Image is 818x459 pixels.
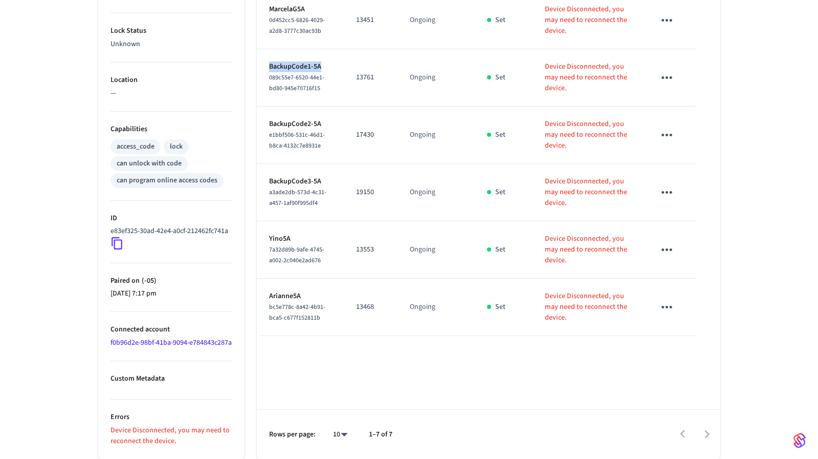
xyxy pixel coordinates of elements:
[269,119,332,130] p: BackupCode2-5A
[269,429,316,440] p: Rows per page:
[110,75,232,86] p: Location
[269,188,326,207] span: a3ade2db-573d-4c31-a457-1af90f995df4
[110,226,228,237] p: e83ef325-30ad-42e4-a0cf-212462fc741a
[397,221,475,279] td: Ongoing
[269,61,332,72] p: BackupCode1-5A
[397,279,475,336] td: Ongoing
[545,4,630,36] p: Device Disconnected, you may need to reconnect the device.
[495,187,505,198] p: Set
[545,61,630,94] p: Device Disconnected, you may need to reconnect the device.
[793,432,806,449] img: SeamLogoGradient.69752ec5.svg
[117,158,182,169] div: can unlock with code
[495,130,505,140] p: Set
[110,276,232,286] p: Paired on
[545,291,630,323] p: Device Disconnected, you may need to reconnect the device.
[495,244,505,255] p: Set
[110,412,232,423] p: Errors
[356,187,385,198] p: 19150
[117,175,217,186] div: can program online access codes
[356,244,385,255] p: 13553
[269,234,332,244] p: Yino5A
[495,302,505,312] p: Set
[545,176,630,208] p: Device Disconnected, you may need to reconnect the device.
[356,130,385,140] p: 17430
[269,291,332,302] p: Arianne5A
[495,15,505,26] p: Set
[110,88,232,99] p: —
[397,49,475,107] td: Ongoing
[269,4,332,15] p: MarcelaG5A
[110,26,232,36] p: Lock Status
[269,176,332,187] p: BackupCode3-5A
[110,288,232,299] p: [DATE] 7:17 pm
[110,425,232,447] p: Device Disconnected, you may need to reconnect the device.
[495,72,505,83] p: Set
[545,234,630,266] p: Device Disconnected, you may need to reconnect the device.
[545,119,630,151] p: Device Disconnected, you may need to reconnect the device.
[356,72,385,83] p: 13761
[369,429,392,440] p: 1–7 of 7
[110,39,232,50] p: Unknown
[328,427,352,442] div: 10
[110,324,232,335] p: Connected account
[269,73,324,93] span: 089c55e7-6520-44e1-bd80-945e70716f15
[269,303,325,322] span: bc5e778c-8a42-4b91-bca5-c677f152811b
[356,15,385,26] p: 13451
[117,141,154,152] div: access_code
[170,141,183,152] div: lock
[110,213,232,224] p: ID
[110,338,232,348] a: f0b96d2e-98bf-41ba-9094-e784843c287a
[140,276,157,286] span: ( -05 )
[110,373,232,384] p: Custom Metadata
[269,131,325,150] span: e1bbf506-531c-46d1-b8ca-4132c7e8931e
[269,245,324,265] span: 7a32d89b-9afe-4745-a002-2c040e2ad676
[397,107,475,164] td: Ongoing
[269,16,325,35] span: 0d452cc5-6826-4029-a2d8-3777c30ac93b
[110,124,232,135] p: Capabilities
[397,164,475,221] td: Ongoing
[356,302,385,312] p: 13468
